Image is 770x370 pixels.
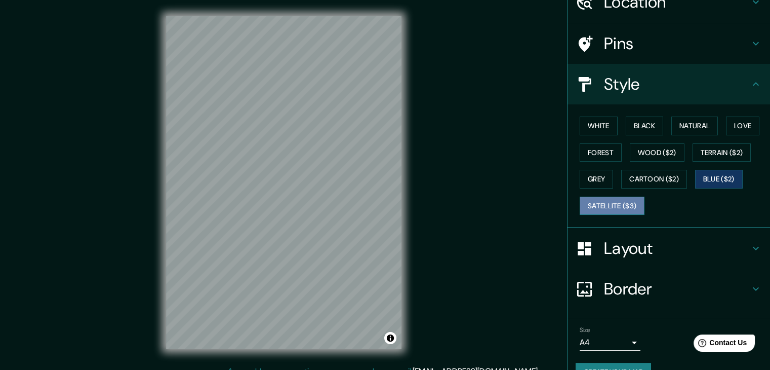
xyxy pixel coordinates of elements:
[621,170,687,189] button: Cartoon ($2)
[671,117,718,135] button: Natural
[604,74,750,94] h4: Style
[568,23,770,64] div: Pins
[604,33,750,54] h4: Pins
[626,117,664,135] button: Black
[580,117,618,135] button: White
[568,64,770,104] div: Style
[580,170,613,189] button: Grey
[695,170,743,189] button: Blue ($2)
[630,143,684,162] button: Wood ($2)
[580,143,622,162] button: Forest
[166,16,401,349] canvas: Map
[580,326,590,335] label: Size
[604,279,750,299] h4: Border
[726,117,759,135] button: Love
[680,330,759,359] iframe: Help widget launcher
[580,335,640,351] div: A4
[604,238,750,258] h4: Layout
[568,228,770,269] div: Layout
[568,269,770,309] div: Border
[580,197,644,215] button: Satellite ($3)
[693,143,751,162] button: Terrain ($2)
[384,332,396,344] button: Toggle attribution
